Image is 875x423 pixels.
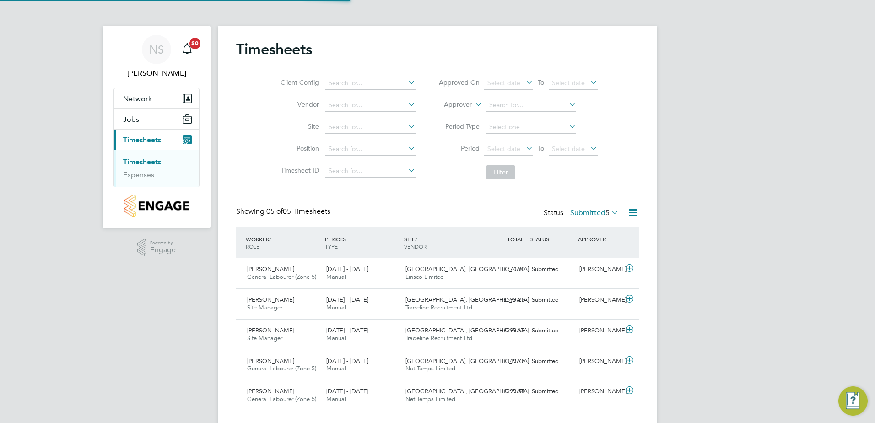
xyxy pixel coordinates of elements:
[326,387,368,395] span: [DATE] - [DATE]
[576,262,623,277] div: [PERSON_NAME]
[405,296,529,304] span: [GEOGRAPHIC_DATA], [GEOGRAPHIC_DATA]
[345,235,346,243] span: /
[326,334,346,342] span: Manual
[552,79,585,87] span: Select date
[323,231,402,255] div: PERIOD
[605,208,610,217] span: 5
[405,304,472,311] span: Tradeline Recruitment Ltd
[247,296,294,304] span: [PERSON_NAME]
[438,122,480,130] label: Period Type
[325,143,416,156] input: Search for...
[326,326,368,334] span: [DATE] - [DATE]
[178,35,196,64] a: 20
[325,165,416,178] input: Search for...
[137,239,176,256] a: Powered byEngage
[507,235,524,243] span: TOTAL
[535,142,547,154] span: To
[113,195,200,217] a: Go to home page
[124,195,189,217] img: countryside-properties-logo-retina.png
[247,395,316,403] span: General Labourer (Zone 5)
[266,207,283,216] span: 05 of
[123,94,152,103] span: Network
[431,100,472,109] label: Approver
[326,265,368,273] span: [DATE] - [DATE]
[114,88,199,108] button: Network
[405,326,529,334] span: [GEOGRAPHIC_DATA], [GEOGRAPHIC_DATA]
[326,304,346,311] span: Manual
[405,334,472,342] span: Tradeline Recruitment Ltd
[269,235,271,243] span: /
[528,262,576,277] div: Submitted
[247,387,294,395] span: [PERSON_NAME]
[114,109,199,129] button: Jobs
[415,235,417,243] span: /
[528,384,576,399] div: Submitted
[278,144,319,152] label: Position
[576,384,623,399] div: [PERSON_NAME]
[576,323,623,338] div: [PERSON_NAME]
[326,273,346,281] span: Manual
[150,239,176,247] span: Powered by
[325,243,338,250] span: TYPE
[552,145,585,153] span: Select date
[247,357,294,365] span: [PERSON_NAME]
[405,364,455,372] span: Net Temps Limited
[544,207,621,220] div: Status
[838,386,868,416] button: Engage Resource Center
[113,35,200,79] a: NS[PERSON_NAME]
[247,326,294,334] span: [PERSON_NAME]
[247,334,282,342] span: Site Manager
[236,207,332,217] div: Showing
[246,243,259,250] span: ROLE
[278,78,319,87] label: Client Config
[438,78,480,87] label: Approved On
[189,38,200,49] span: 20
[114,150,199,187] div: Timesheets
[405,357,529,365] span: [GEOGRAPHIC_DATA], [GEOGRAPHIC_DATA]
[247,304,282,311] span: Site Manager
[535,76,547,88] span: To
[576,231,623,247] div: APPROVER
[326,364,346,372] span: Manual
[266,207,330,216] span: 05 Timesheets
[486,165,515,179] button: Filter
[236,40,312,59] h2: Timesheets
[123,157,161,166] a: Timesheets
[528,231,576,247] div: STATUS
[278,100,319,108] label: Vendor
[123,136,161,144] span: Timesheets
[247,265,294,273] span: [PERSON_NAME]
[325,77,416,90] input: Search for...
[326,357,368,365] span: [DATE] - [DATE]
[481,384,528,399] div: £299.54
[487,79,520,87] span: Select date
[278,122,319,130] label: Site
[326,296,368,304] span: [DATE] - [DATE]
[481,262,528,277] div: £774.90
[481,293,528,308] div: £599.25
[576,354,623,369] div: [PERSON_NAME]
[405,395,455,403] span: Net Temps Limited
[103,26,211,228] nav: Main navigation
[570,208,619,217] label: Submitted
[576,293,623,308] div: [PERSON_NAME]
[528,293,576,308] div: Submitted
[325,121,416,134] input: Search for...
[123,170,154,179] a: Expenses
[326,395,346,403] span: Manual
[528,354,576,369] div: Submitted
[486,99,576,112] input: Search for...
[404,243,427,250] span: VENDOR
[113,68,200,79] span: Nathan Smith
[243,231,323,255] div: WORKER
[114,130,199,150] button: Timesheets
[149,43,164,55] span: NS
[247,273,316,281] span: General Labourer (Zone 5)
[278,166,319,174] label: Timesheet ID
[438,144,480,152] label: Period
[150,246,176,254] span: Engage
[405,387,529,395] span: [GEOGRAPHIC_DATA], [GEOGRAPHIC_DATA]
[481,354,528,369] div: £149.77
[123,115,139,124] span: Jobs
[247,364,316,372] span: General Labourer (Zone 5)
